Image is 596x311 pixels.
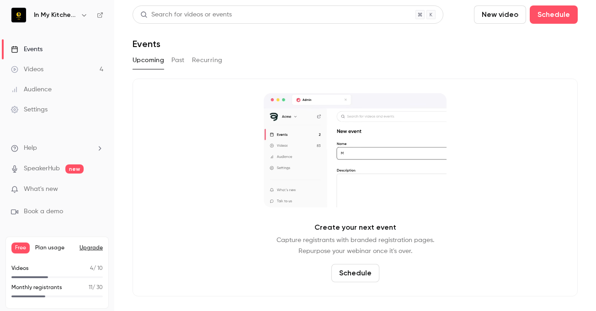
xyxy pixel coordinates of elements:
span: Book a demo [24,207,63,216]
p: Capture registrants with branded registration pages. Repurpose your webinar once it's over. [277,235,434,257]
span: 11 [89,285,92,290]
h1: Events [133,38,160,49]
span: What's new [24,184,58,194]
p: Videos [11,264,29,273]
button: Past [171,53,185,68]
button: Recurring [192,53,223,68]
button: Schedule [530,5,578,24]
p: / 10 [90,264,103,273]
button: Upgrade [80,244,103,252]
h6: In My Kitchen With [PERSON_NAME] [34,11,77,20]
p: / 30 [89,284,103,292]
img: In My Kitchen With Yvonne [11,8,26,22]
span: Plan usage [35,244,74,252]
p: Monthly registrants [11,284,62,292]
span: new [65,164,84,174]
span: Free [11,242,30,253]
div: Audience [11,85,52,94]
span: 4 [90,266,93,271]
div: Settings [11,105,48,114]
span: Help [24,143,37,153]
div: Videos [11,65,43,74]
div: Events [11,45,43,54]
a: SpeakerHub [24,164,60,174]
p: Create your next event [314,222,396,233]
button: Upcoming [133,53,164,68]
li: help-dropdown-opener [11,143,103,153]
button: New video [474,5,526,24]
button: Schedule [331,264,379,282]
div: Search for videos or events [140,10,232,20]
